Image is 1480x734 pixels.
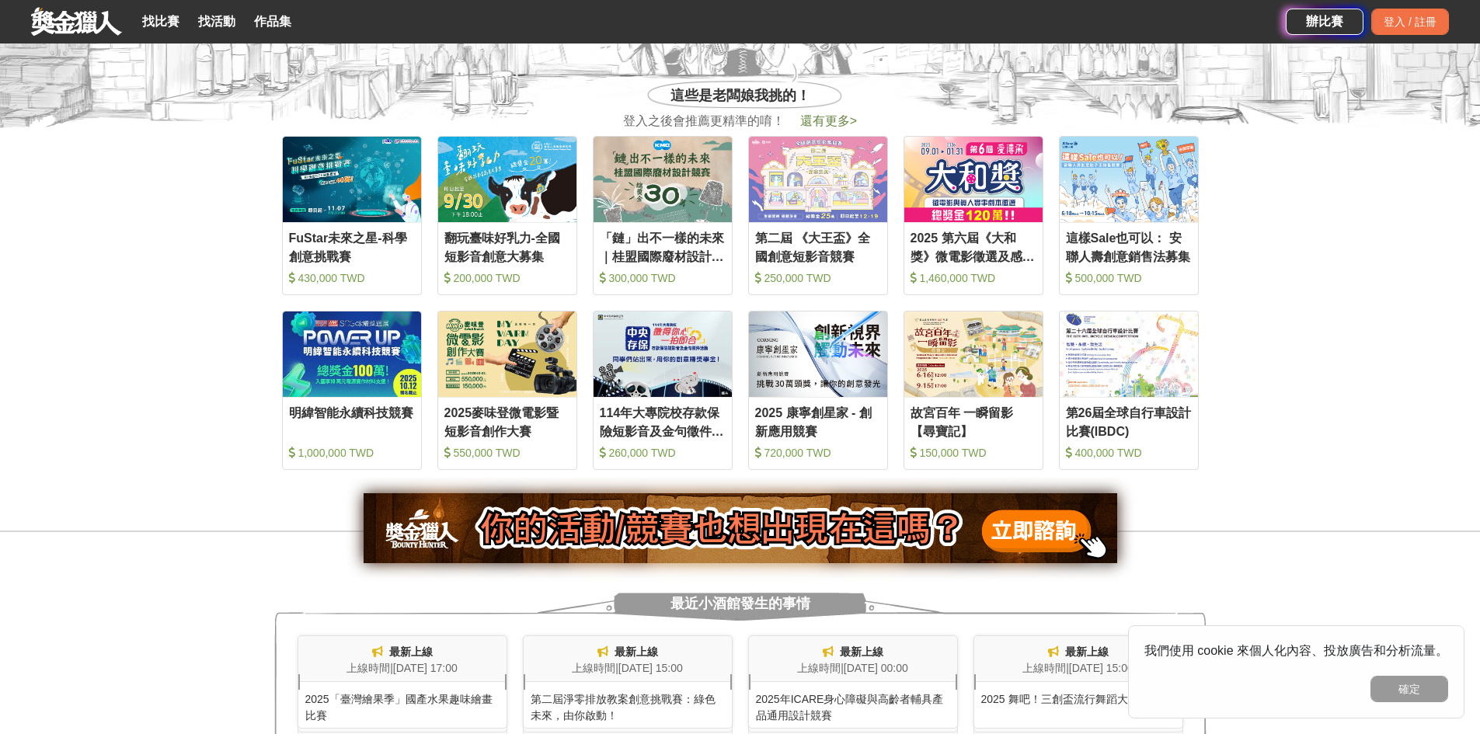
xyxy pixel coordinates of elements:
img: Cover Image [904,311,1043,397]
img: Cover Image [438,311,576,397]
div: 550,000 TWD [444,445,570,461]
div: 2025麥味登微電影暨短影音創作大賽 [444,404,570,439]
a: 最新上線上線時間|[DATE] 15:002025 舞吧！三創盃流行舞蹈大賽 [973,635,1183,729]
div: 250,000 TWD [755,270,881,286]
a: Cover Image翻玩臺味好乳力-全國短影音創意大募集 200,000 TWD [437,136,577,295]
img: Cover Image [1060,311,1198,397]
div: 上線時間 | [DATE] 15:00 [974,660,1182,677]
span: 最新上線 [840,645,883,658]
img: Cover Image [594,137,732,222]
span: 還有更多 > [800,114,857,127]
a: Cover Image2025麥味登微電影暨短影音創作大賽 550,000 TWD [437,311,577,470]
div: 150,000 TWD [911,445,1036,461]
a: Cover Image這樣Sale也可以： 安聯人壽創意銷售法募集 500,000 TWD [1059,136,1199,295]
span: 我們使用 cookie 來個人化內容、投放廣告和分析流量。 [1144,644,1448,657]
div: 上線時間 | [DATE] 17:00 [298,660,507,677]
a: Cover Image故宮百年 一瞬留影【尋寶記】 150,000 TWD [904,311,1043,470]
div: 翻玩臺味好乳力-全國短影音創意大募集 [444,229,570,264]
button: 確定 [1370,676,1448,702]
span: 這些是老闆娘我挑的！ [670,85,810,106]
a: 最新上線上線時間|[DATE] 17:002025「臺灣繪果季」國產水果趣味繪畫比賽 [298,635,507,729]
div: 第26屆全球自行車設計比賽(IBDC) [1066,404,1192,439]
div: 上線時間 | [DATE] 00:00 [749,660,957,677]
a: Cover Image第26屆全球自行車設計比賽(IBDC) 400,000 TWD [1059,311,1199,470]
img: Cover Image [1060,137,1198,222]
img: Cover Image [749,137,887,222]
div: 300,000 TWD [600,270,726,286]
a: Cover ImageFuStar未來之星-科學創意挑戰賽 430,000 TWD [282,136,422,295]
div: 2025「臺灣繪果季」國產水果趣味繪畫比賽 [298,682,507,724]
div: 400,000 TWD [1066,445,1192,461]
div: 「鏈」出不一樣的未來｜桂盟國際廢材設計競賽 [600,229,726,264]
img: Cover Image [749,311,887,397]
a: 找比賽 [136,11,186,33]
img: Cover Image [283,311,421,397]
div: 登入 / 註冊 [1371,9,1449,35]
span: 最新上線 [389,645,433,658]
span: 最近小酒館發生的事情 [670,586,810,621]
a: Cover Image第二屆 《大王盃》全國創意短影音競賽 250,000 TWD [748,136,888,295]
img: Cover Image [438,137,576,222]
div: 2025 康寧創星家 - 創新應用競賽 [755,404,881,439]
span: 最新上線 [1065,645,1109,658]
div: 故宮百年 一瞬留影【尋寶記】 [911,404,1036,439]
a: Cover Image明緯智能永續科技競賽 1,000,000 TWD [282,311,422,470]
img: 905fc34d-8193-4fb2-a793-270a69788fd0.png [364,493,1117,563]
div: FuStar未來之星-科學創意挑戰賽 [289,229,415,264]
a: 最新上線上線時間|[DATE] 15:00第二屆淨零排放教案創意挑戰賽：綠色未來，由你啟動！ [523,635,733,729]
a: 作品集 [248,11,298,33]
a: 還有更多> [800,114,857,127]
div: 第二屆 《大王盃》全國創意短影音競賽 [755,229,881,264]
a: Cover Image2025 第六屆《大和獎》微電影徵選及感人實事分享 1,460,000 TWD [904,136,1043,295]
img: Cover Image [904,137,1043,222]
div: 上線時間 | [DATE] 15:00 [524,660,732,677]
a: Cover Image2025 康寧創星家 - 創新應用競賽 720,000 TWD [748,311,888,470]
a: 最新上線上線時間|[DATE] 00:002025年ICARE身心障礙與高齡者輔具產品通用設計競賽 [748,635,958,729]
div: 200,000 TWD [444,270,570,286]
div: 第二屆淨零排放教案創意挑戰賽：綠色未來，由你啟動！ [524,682,732,724]
span: 最新上線 [615,645,658,658]
div: 2025年ICARE身心障礙與高齡者輔具產品通用設計競賽 [749,682,957,724]
a: Cover Image114年大專院校存款保險短影音及金句徵件活動 260,000 TWD [593,311,733,470]
div: 這樣Sale也可以： 安聯人壽創意銷售法募集 [1066,229,1192,264]
a: Cover Image「鏈」出不一樣的未來｜桂盟國際廢材設計競賽 300,000 TWD [593,136,733,295]
div: 720,000 TWD [755,445,881,461]
a: 找活動 [192,11,242,33]
div: 500,000 TWD [1066,270,1192,286]
div: 260,000 TWD [600,445,726,461]
span: 登入之後會推薦更精準的唷！ [623,112,785,130]
img: Cover Image [283,137,421,222]
div: 2025 舞吧！三創盃流行舞蹈大賽 [974,682,1182,708]
div: 430,000 TWD [289,270,415,286]
img: Cover Image [594,311,732,397]
div: 1,000,000 TWD [289,445,415,461]
a: 辦比賽 [1286,9,1363,35]
div: 明緯智能永續科技競賽 [289,404,415,439]
div: 2025 第六屆《大和獎》微電影徵選及感人實事分享 [911,229,1036,264]
div: 114年大專院校存款保險短影音及金句徵件活動 [600,404,726,439]
div: 1,460,000 TWD [911,270,1036,286]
